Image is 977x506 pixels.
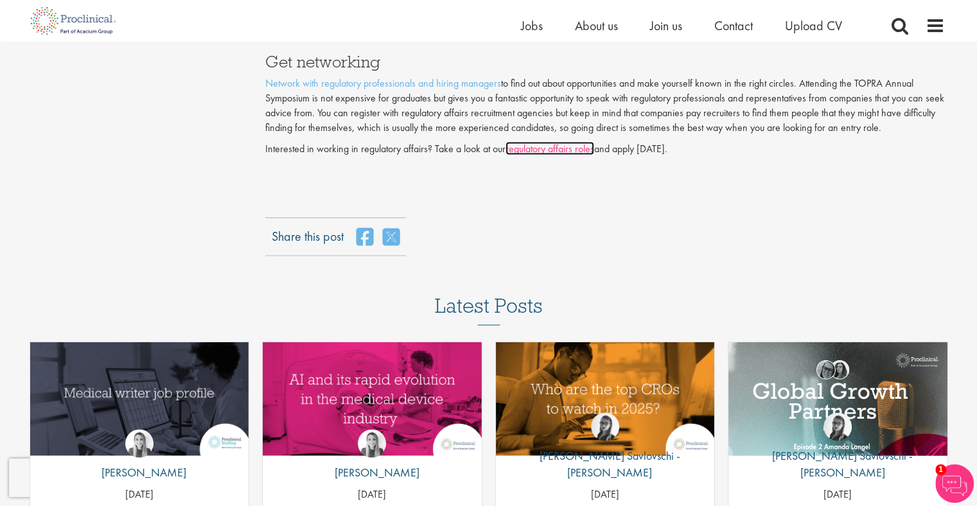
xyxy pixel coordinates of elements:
[728,342,947,456] a: Link to a post
[356,227,373,247] a: share on facebook
[935,464,946,475] span: 1
[591,413,619,441] img: Theodora Savlovschi - Wicks
[265,142,945,157] p: Interested in working in regulatory affairs? Take a look at our and apply [DATE].
[728,413,947,487] a: Theodora Savlovschi - Wicks [PERSON_NAME] Savlovschi - [PERSON_NAME]
[728,448,947,480] p: [PERSON_NAME] Savlovschi - [PERSON_NAME]
[496,487,715,502] p: [DATE]
[92,464,186,481] p: [PERSON_NAME]
[575,17,618,34] a: About us
[9,458,173,497] iframe: reCAPTCHA
[30,487,249,502] p: [DATE]
[92,430,186,487] a: Hannah Burke [PERSON_NAME]
[496,413,715,487] a: Theodora Savlovschi - Wicks [PERSON_NAME] Savlovschi - [PERSON_NAME]
[265,76,501,90] a: Network with regulatory professionals and hiring managers
[496,342,715,456] img: Top 10 CROs 2025 | Proclinical
[435,295,543,326] h3: Latest Posts
[935,464,974,503] img: Chatbot
[728,487,947,502] p: [DATE]
[506,142,594,155] a: regulatory affairs roles
[496,342,715,456] a: Link to a post
[263,487,482,502] p: [DATE]
[650,17,682,34] a: Join us
[263,342,482,456] img: AI and Its Impact on the Medical Device Industry | Proclinical
[358,430,386,458] img: Hannah Burke
[30,342,249,456] a: Link to a post
[383,227,400,247] a: share on twitter
[30,342,249,456] img: Medical writer job profile
[823,413,852,441] img: Theodora Savlovschi - Wicks
[272,227,344,236] label: Share this post
[714,17,753,34] a: Contact
[325,464,419,481] p: [PERSON_NAME]
[263,342,482,456] a: Link to a post
[265,53,945,70] h3: Get networking
[785,17,842,34] a: Upload CV
[125,430,154,458] img: Hannah Burke
[496,448,715,480] p: [PERSON_NAME] Savlovschi - [PERSON_NAME]
[521,17,543,34] a: Jobs
[325,430,419,487] a: Hannah Burke [PERSON_NAME]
